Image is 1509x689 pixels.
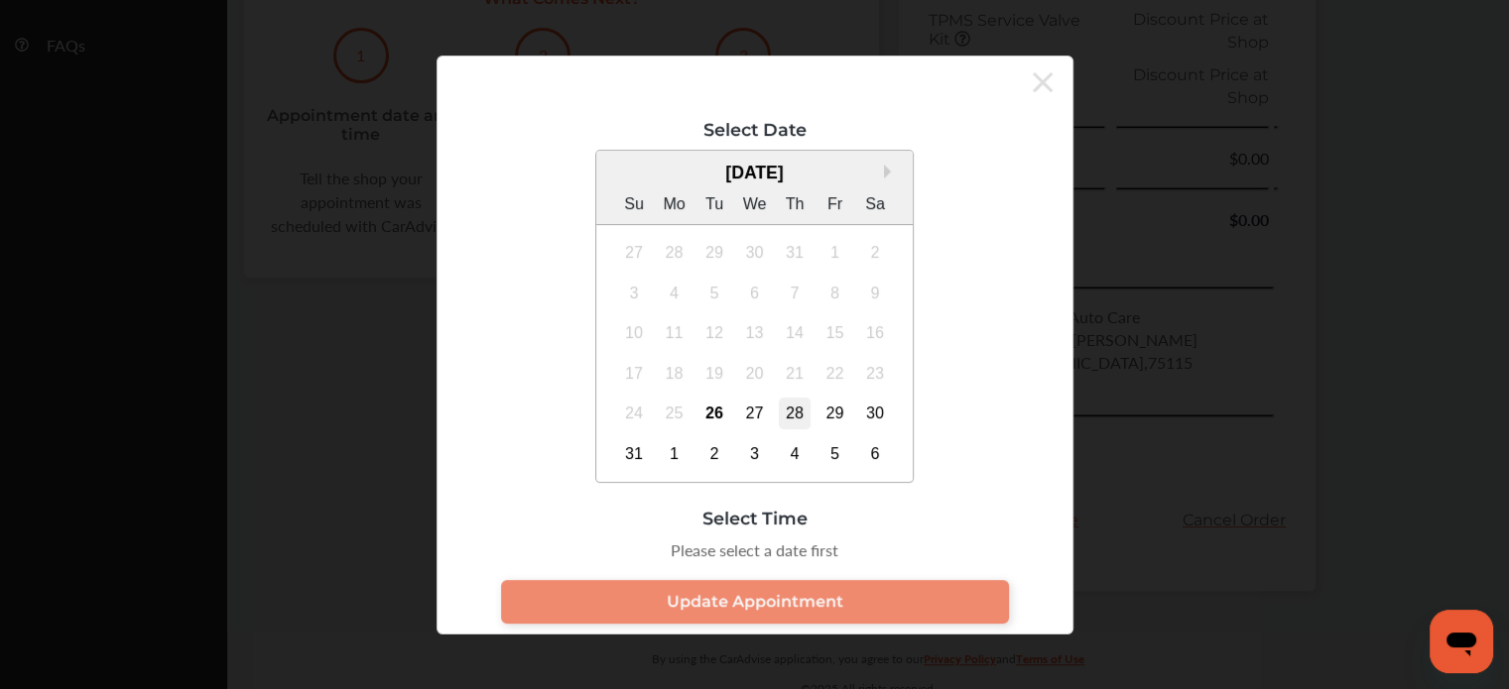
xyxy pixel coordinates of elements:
div: Not available Tuesday, August 19th, 2025 [698,358,730,390]
div: Choose Thursday, September 4th, 2025 [779,438,811,470]
div: Su [618,188,650,220]
div: Not available Monday, August 18th, 2025 [659,358,691,390]
div: Not available Monday, August 4th, 2025 [659,278,691,309]
div: Not available Tuesday, July 29th, 2025 [698,237,730,269]
div: Not available Saturday, August 16th, 2025 [859,317,891,349]
div: Not available Friday, August 8th, 2025 [819,278,851,309]
div: Not available Wednesday, August 6th, 2025 [739,278,771,309]
div: Not available Friday, August 1st, 2025 [819,237,851,269]
div: Not available Sunday, July 27th, 2025 [618,237,650,269]
div: Not available Thursday, August 7th, 2025 [779,278,811,309]
div: Not available Sunday, August 10th, 2025 [618,317,650,349]
div: Choose Friday, August 29th, 2025 [819,398,851,429]
div: We [739,188,771,220]
div: Choose Monday, September 1st, 2025 [659,438,691,470]
div: Select Time [467,508,1043,528]
div: Mo [659,188,691,220]
div: Not available Thursday, August 14th, 2025 [779,317,811,349]
span: Update Appointment [667,592,843,611]
div: Not available Monday, August 25th, 2025 [659,398,691,429]
div: Not available Thursday, July 31st, 2025 [779,237,811,269]
div: Choose Saturday, August 30th, 2025 [859,398,891,429]
div: Choose Thursday, August 28th, 2025 [779,398,811,429]
div: Not available Wednesday, August 13th, 2025 [739,317,771,349]
div: Not available Thursday, August 21st, 2025 [779,358,811,390]
div: Select Date [467,119,1043,140]
a: Update Appointment [501,580,1009,624]
div: Not available Monday, July 28th, 2025 [659,237,691,269]
div: Not available Wednesday, July 30th, 2025 [739,237,771,269]
div: Not available Friday, August 22nd, 2025 [819,358,851,390]
div: Not available Saturday, August 23rd, 2025 [859,358,891,390]
iframe: Button to launch messaging window [1430,610,1493,673]
div: Not available Sunday, August 3rd, 2025 [618,278,650,309]
div: Please select a date first [467,538,1043,561]
div: Sa [859,188,891,220]
div: Not available Saturday, August 2nd, 2025 [859,237,891,269]
div: Not available Saturday, August 9th, 2025 [859,278,891,309]
div: Not available Sunday, August 17th, 2025 [618,358,650,390]
div: [DATE] [596,163,913,183]
button: Next Month [884,165,898,178]
div: Choose Tuesday, August 26th, 2025 [698,398,730,429]
div: Not available Friday, August 15th, 2025 [819,317,851,349]
div: Not available Wednesday, August 20th, 2025 [739,358,771,390]
div: Th [779,188,811,220]
div: Choose Friday, September 5th, 2025 [819,438,851,470]
div: Not available Tuesday, August 5th, 2025 [698,278,730,309]
div: month 2025-08 [614,233,896,474]
div: Choose Wednesday, September 3rd, 2025 [739,438,771,470]
div: Choose Tuesday, September 2nd, 2025 [698,438,730,470]
div: Not available Sunday, August 24th, 2025 [618,398,650,429]
div: Choose Saturday, September 6th, 2025 [859,438,891,470]
div: Fr [819,188,851,220]
div: Not available Monday, August 11th, 2025 [659,317,691,349]
div: Not available Tuesday, August 12th, 2025 [698,317,730,349]
div: Tu [698,188,730,220]
div: Choose Wednesday, August 27th, 2025 [739,398,771,429]
div: Choose Sunday, August 31st, 2025 [618,438,650,470]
